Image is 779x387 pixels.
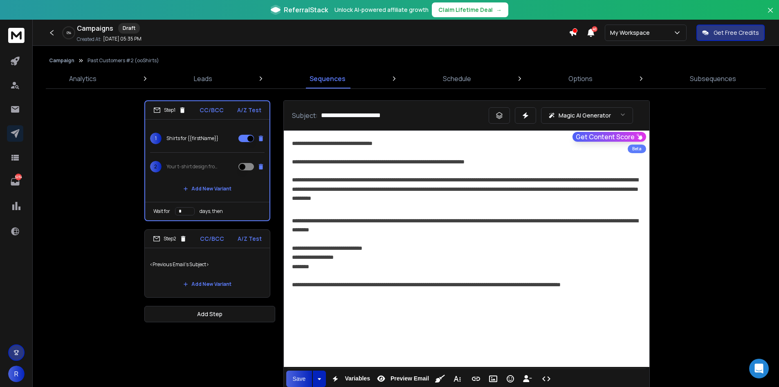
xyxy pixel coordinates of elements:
a: Subsequences [685,69,741,88]
div: Open Intercom Messenger [749,359,769,378]
button: Insert Image (Ctrl+P) [485,371,501,387]
p: <Previous Email's Subject> [150,253,265,276]
p: CC/BCC [200,106,224,114]
p: My Workspace [610,29,653,37]
button: More Text [449,371,465,387]
a: 5234 [7,174,23,190]
button: Preview Email [373,371,431,387]
p: Past Customers #2 (ooShirts) [88,57,159,64]
span: 2 [150,161,162,172]
a: Schedule [438,69,476,88]
button: Magic AI Generator [541,107,633,124]
div: Step 1 [153,106,186,114]
span: ReferralStack [284,5,328,15]
button: Emoticons [503,371,518,387]
button: Insert Link (Ctrl+K) [468,371,484,387]
button: Add New Variant [177,276,238,292]
p: 5234 [15,174,22,180]
button: Campaign [49,57,74,64]
p: Created At: [77,36,101,43]
p: Shirts for {{firstName}} [166,135,218,142]
p: Analytics [69,74,97,84]
button: Claim Lifetime Deal→ [432,2,508,17]
p: Magic AI Generator [559,111,611,120]
span: 1 [150,133,162,144]
button: Clean HTML [432,371,448,387]
div: Draft [118,23,140,34]
span: Preview Email [389,375,431,382]
div: Beta [628,145,646,153]
button: Close banner [765,5,776,25]
li: Step2CC/BCCA/Z Test<Previous Email's Subject>Add New Variant [144,229,270,298]
a: Options [563,69,597,88]
span: Variables [343,375,372,382]
p: [DATE] 05:35 PM [103,36,141,42]
a: Leads [189,69,217,88]
button: Add New Variant [177,181,238,197]
p: Options [568,74,593,84]
p: A/Z Test [237,106,261,114]
span: → [496,6,502,14]
p: Subsequences [690,74,736,84]
p: days, then [200,208,223,215]
button: Get Content Score [572,132,646,142]
p: Your t-shirt design from {{Year}} [166,163,219,170]
p: Sequences [310,74,346,84]
p: Schedule [443,74,471,84]
p: Leads [194,74,212,84]
div: Step 2 [153,235,187,242]
button: R [8,366,25,382]
a: Analytics [64,69,101,88]
button: Code View [539,371,554,387]
button: Get Free Credits [696,25,765,41]
button: Add Step [144,306,275,322]
a: Sequences [305,69,350,88]
button: Variables [328,371,372,387]
p: 0 % [67,30,71,35]
p: CC/BCC [200,235,224,243]
p: Subject: [292,111,318,120]
button: Save [286,371,312,387]
span: 40 [592,26,597,32]
h1: Campaigns [77,23,113,33]
p: Wait for [153,208,170,215]
p: Unlock AI-powered affiliate growth [334,6,429,14]
button: Insert Unsubscribe Link [520,371,535,387]
p: A/Z Test [238,235,262,243]
li: Step1CC/BCCA/Z Test1Shirts for {{firstName}}2Your t-shirt design from {{Year}}Add New VariantWait... [144,100,270,221]
p: Get Free Credits [714,29,759,37]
